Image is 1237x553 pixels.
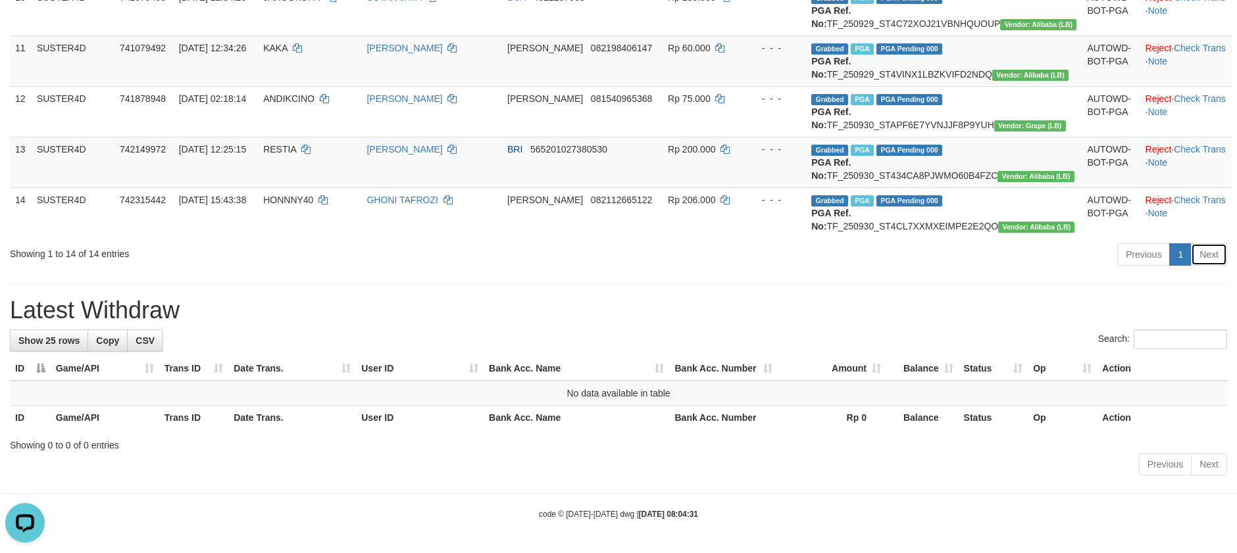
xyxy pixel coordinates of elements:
strong: [DATE] 08:04:31 [639,510,698,519]
span: Copy 082198406147 to clipboard [591,43,652,53]
a: Reject [1146,93,1172,104]
th: Date Trans. [228,406,356,430]
span: Copy 082112665122 to clipboard [591,195,652,205]
th: Status: activate to sort column ascending [959,356,1028,381]
span: Copy [96,335,119,346]
th: Game/API: activate to sort column ascending [51,356,159,381]
a: Check Trans [1174,144,1226,155]
span: Marked by awztoto [851,43,874,55]
a: [PERSON_NAME] [366,144,442,155]
span: Copy 081540965368 to clipboard [591,93,652,104]
span: Rp 206.000 [668,195,715,205]
span: Grabbed [811,195,848,206]
span: Marked by awztoto [851,145,874,156]
a: [PERSON_NAME] [366,93,442,104]
input: Search: [1134,329,1227,349]
td: AUTOWD-BOT-PGA [1082,187,1140,238]
th: ID [10,406,51,430]
span: [DATE] 12:25:15 [179,144,246,155]
a: Note [1148,5,1167,16]
span: [DATE] 15:43:38 [179,195,246,205]
span: Vendor URL: https://dashboard.q2checkout.com/secure [994,120,1066,132]
span: [PERSON_NAME] [507,43,583,53]
span: Show 25 rows [18,335,80,346]
a: Note [1148,157,1167,168]
span: [PERSON_NAME] [507,195,583,205]
span: Rp 75.000 [668,93,711,104]
div: - - - [749,41,801,55]
td: TF_250929_ST4VINX1LBZKVIFD2NDQ [806,36,1082,86]
td: AUTOWD-BOT-PGA [1082,137,1140,187]
th: Date Trans.: activate to sort column ascending [228,356,356,381]
th: Amount: activate to sort column ascending [778,356,886,381]
span: Vendor URL: https://dashboard.q2checkout.com/secure [1000,19,1076,30]
th: Rp 0 [778,406,886,430]
span: HONNNY40 [263,195,313,205]
b: PGA Ref. No: [811,56,851,80]
td: TF_250930_STAPF6E7YVNJJF8P9YUH [806,86,1082,137]
span: BRI [507,144,522,155]
a: Note [1148,208,1167,218]
span: 741878948 [120,93,166,104]
td: AUTOWD-BOT-PGA [1082,86,1140,137]
div: Showing 0 to 0 of 0 entries [10,433,1227,452]
th: Bank Acc. Name [484,406,669,430]
div: - - - [749,92,801,105]
span: [DATE] 02:18:14 [179,93,246,104]
span: KAKA [263,43,288,53]
label: Search: [1098,329,1227,349]
span: Vendor URL: https://dashboard.q2checkout.com/secure [998,222,1074,233]
td: TF_250930_ST434CA8PJWMO60B4FZC [806,137,1082,187]
a: Show 25 rows [10,329,88,352]
span: PGA Pending [876,145,942,156]
th: Bank Acc. Name: activate to sort column ascending [484,356,669,381]
a: Previous [1117,243,1170,266]
td: SUSTER4D [32,187,114,238]
th: Action [1097,356,1227,381]
b: PGA Ref. No: [811,5,851,29]
a: Check Trans [1174,195,1226,205]
div: - - - [749,143,801,156]
td: 14 [10,187,32,238]
a: CSV [127,329,163,352]
span: ANDIKCINO [263,93,315,104]
th: Status [959,406,1028,430]
th: Balance [886,406,959,430]
span: Marked by awzardi [851,94,874,105]
td: SUSTER4D [32,36,114,86]
a: Reject [1146,144,1172,155]
a: 1 [1169,243,1192,266]
a: Previous [1139,453,1192,475]
td: No data available in table [10,381,1227,406]
td: TF_250930_ST4CL7XXMXEIMPE2E2QO [806,187,1082,238]
span: Marked by awztoto [851,195,874,206]
a: Check Trans [1174,93,1226,104]
span: 742149972 [120,144,166,155]
a: [PERSON_NAME] [366,43,442,53]
button: Open LiveChat chat widget [5,5,45,45]
b: PGA Ref. No: [811,157,851,181]
b: PGA Ref. No: [811,208,851,231]
span: Rp 200.000 [668,144,715,155]
div: Showing 1 to 14 of 14 entries [10,242,505,260]
th: Op: activate to sort column ascending [1028,356,1097,381]
span: PGA Pending [876,195,942,206]
th: Balance: activate to sort column ascending [886,356,959,381]
th: Action [1097,406,1227,430]
a: Note [1148,56,1167,66]
td: · · [1140,187,1232,238]
span: PGA Pending [876,94,942,105]
a: Copy [88,329,128,352]
span: 742315442 [120,195,166,205]
td: · · [1140,86,1232,137]
div: - - - [749,193,801,206]
span: Grabbed [811,94,848,105]
td: AUTOWD-BOT-PGA [1082,36,1140,86]
span: PGA Pending [876,43,942,55]
th: Op [1028,406,1097,430]
small: code © [DATE]-[DATE] dwg | [539,510,698,519]
th: User ID: activate to sort column ascending [356,356,484,381]
th: Trans ID: activate to sort column ascending [159,356,228,381]
td: 11 [10,36,32,86]
th: Game/API [51,406,159,430]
